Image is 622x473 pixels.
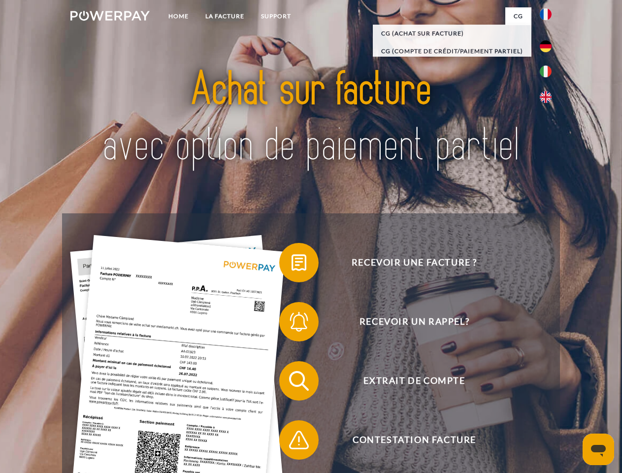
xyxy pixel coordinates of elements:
[70,11,150,21] img: logo-powerpay-white.svg
[373,42,531,60] a: CG (Compte de crédit/paiement partiel)
[540,40,552,52] img: de
[294,420,535,460] span: Contestation Facture
[287,309,311,334] img: qb_bell.svg
[540,91,552,103] img: en
[94,47,528,189] img: title-powerpay_fr.svg
[373,25,531,42] a: CG (achat sur facture)
[279,361,535,401] button: Extrait de compte
[505,7,531,25] a: CG
[540,8,552,20] img: fr
[294,302,535,341] span: Recevoir un rappel?
[279,243,535,282] button: Recevoir une facture ?
[253,7,299,25] a: Support
[540,66,552,77] img: it
[294,243,535,282] span: Recevoir une facture ?
[197,7,253,25] a: LA FACTURE
[287,428,311,452] img: qb_warning.svg
[287,369,311,393] img: qb_search.svg
[279,420,535,460] button: Contestation Facture
[279,302,535,341] button: Recevoir un rappel?
[160,7,197,25] a: Home
[583,434,614,465] iframe: Bouton de lancement de la fenêtre de messagerie
[287,250,311,275] img: qb_bill.svg
[294,361,535,401] span: Extrait de compte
